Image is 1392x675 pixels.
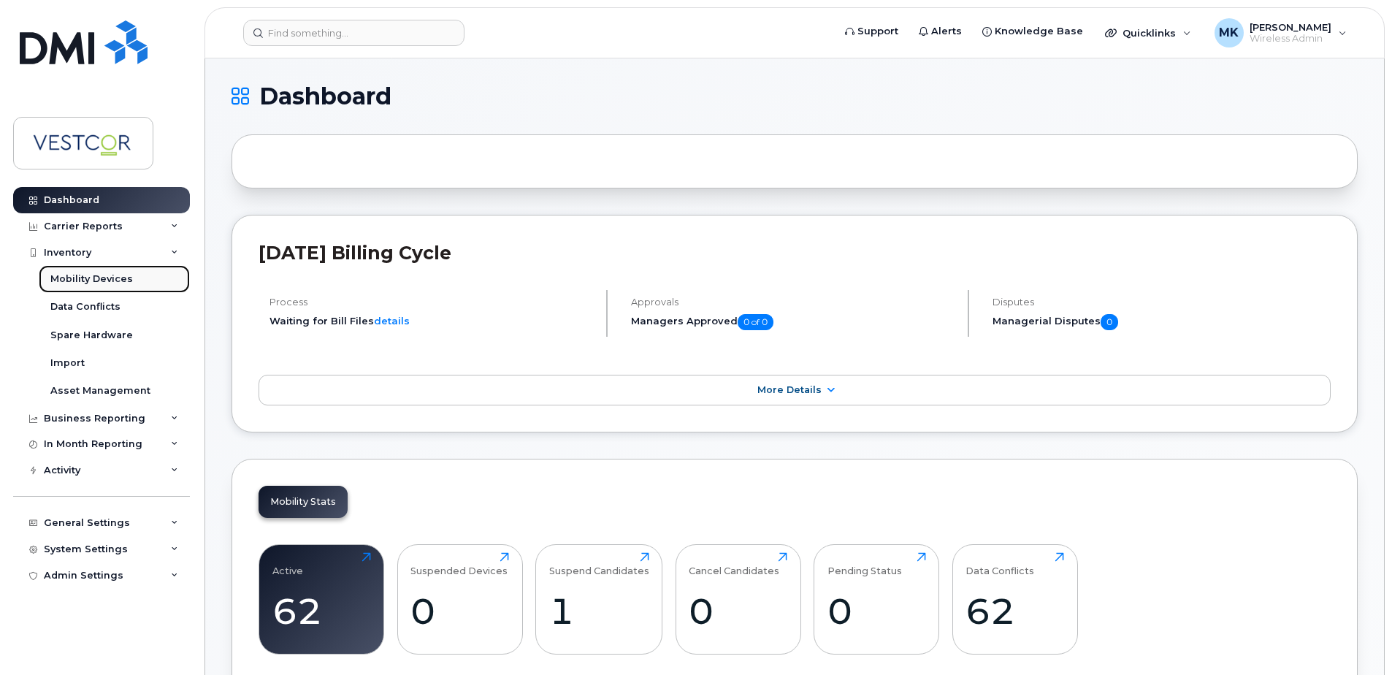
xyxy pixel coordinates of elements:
div: 1 [549,590,649,633]
div: 0 [827,590,926,633]
a: Suspend Candidates1 [549,552,649,646]
h2: [DATE] Billing Cycle [259,242,1331,264]
div: 0 [410,590,509,633]
div: Suspended Devices [410,552,508,576]
div: 0 [689,590,787,633]
a: Data Conflicts62 [965,552,1064,646]
h4: Disputes [993,297,1331,308]
div: 62 [965,590,1064,633]
h4: Approvals [631,297,955,308]
div: Data Conflicts [965,552,1034,576]
h4: Process [269,297,594,308]
span: 0 of 0 [738,314,773,330]
a: Cancel Candidates0 [689,552,787,646]
div: Active [272,552,303,576]
span: More Details [757,384,822,395]
h5: Managers Approved [631,314,955,330]
a: details [374,315,410,327]
a: Active62 [272,552,371,646]
div: Cancel Candidates [689,552,779,576]
div: Pending Status [827,552,902,576]
a: Pending Status0 [827,552,926,646]
div: Suspend Candidates [549,552,649,576]
div: 62 [272,590,371,633]
span: 0 [1101,314,1118,330]
li: Waiting for Bill Files [269,314,594,328]
a: Suspended Devices0 [410,552,509,646]
h5: Managerial Disputes [993,314,1331,330]
span: Dashboard [259,85,391,107]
